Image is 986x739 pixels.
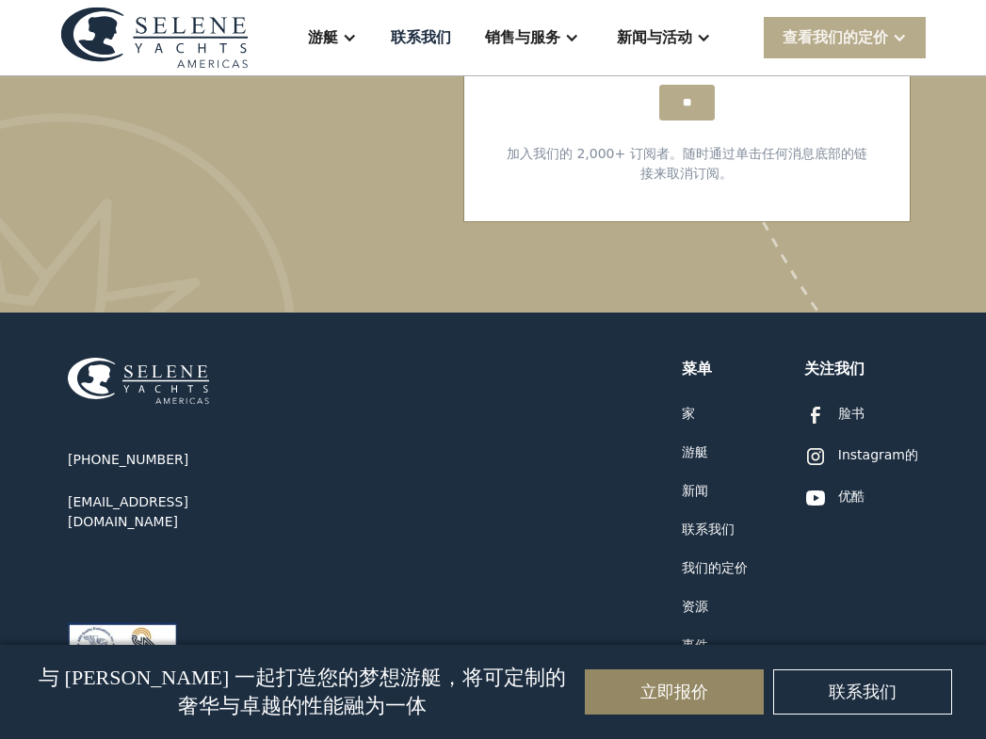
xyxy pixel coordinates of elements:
[838,487,865,506] div: 优酷
[485,26,560,49] div: 销售与服务
[682,597,708,617] a: 资源
[68,450,188,470] a: [PHONE_NUMBER]
[838,445,918,465] div: Instagram的
[585,669,764,715] a: 立即报价
[617,26,692,49] div: 新闻与活动
[68,492,294,532] a: [EMAIL_ADDRESS][DOMAIN_NAME]
[804,358,865,380] div: 关注我们
[308,26,338,49] div: 游艇
[773,669,952,715] a: 联系我们
[68,622,177,683] img: ISO 9001：2008 ABS 质量评估和 RvA 管理体系认证标志。
[682,558,748,578] a: 我们的定价
[682,404,695,424] a: 家
[804,404,865,426] a: 脸书
[838,404,865,424] div: 脸书
[783,26,888,49] div: 查看我们的定价
[682,442,708,462] a: 游艇
[60,7,249,68] img: 商标
[804,487,865,509] a: 优酷
[682,481,708,501] a: 新闻
[34,664,571,720] p: 与 [PERSON_NAME] 一起打造您的梦想游艇，将可定制的奢华与卓越的性能融为一体
[682,635,708,655] a: 事件
[682,358,712,380] div: 菜单
[804,445,918,468] a: Instagram的
[764,17,926,57] div: 查看我们的定价
[502,144,872,184] div: 加入我们的 2,000+ 订阅者。随时通过单击任何消息底部的链接来取消订阅。
[391,26,451,49] div: 联系我们
[682,520,735,539] a: 联系我们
